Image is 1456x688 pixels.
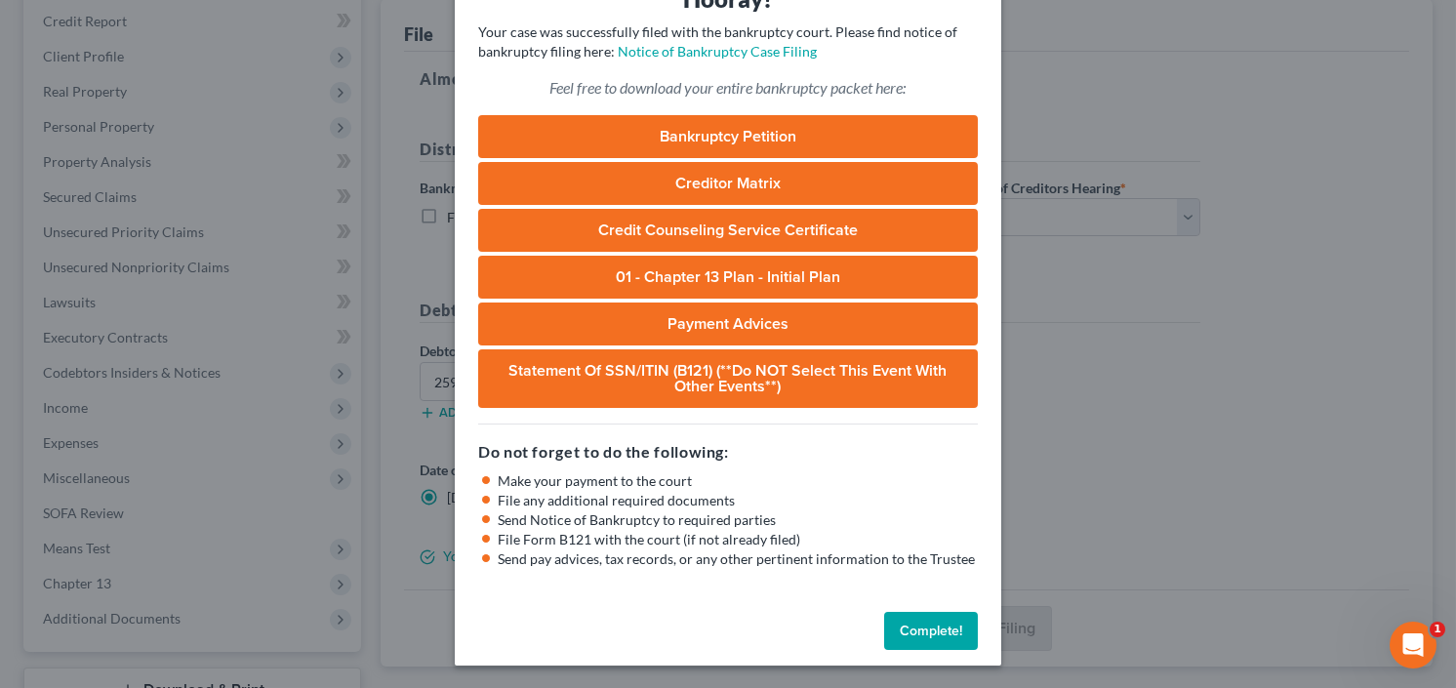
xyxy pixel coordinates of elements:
[498,549,978,569] li: Send pay advices, tax records, or any other pertinent information to the Trustee
[498,471,978,491] li: Make your payment to the court
[478,23,957,60] span: Your case was successfully filed with the bankruptcy court. Please find notice of bankruptcy fili...
[478,349,978,408] a: Statement of SSN/ITIN (B121) (**Do NOT select this event with other events**)
[478,209,978,252] a: Credit Counseling Service Certificate
[1390,622,1436,668] iframe: Intercom live chat
[618,43,817,60] a: Notice of Bankruptcy Case Filing
[478,162,978,205] a: Creditor Matrix
[498,491,978,510] li: File any additional required documents
[884,612,978,651] button: Complete!
[478,115,978,158] a: Bankruptcy Petition
[1430,622,1445,637] span: 1
[498,530,978,549] li: File Form B121 with the court (if not already filed)
[478,440,978,464] h5: Do not forget to do the following:
[478,77,978,100] p: Feel free to download your entire bankruptcy packet here:
[478,303,978,345] a: Payment Advices
[498,510,978,530] li: Send Notice of Bankruptcy to required parties
[478,256,978,299] a: 01 - Chapter 13 Plan - Initial Plan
